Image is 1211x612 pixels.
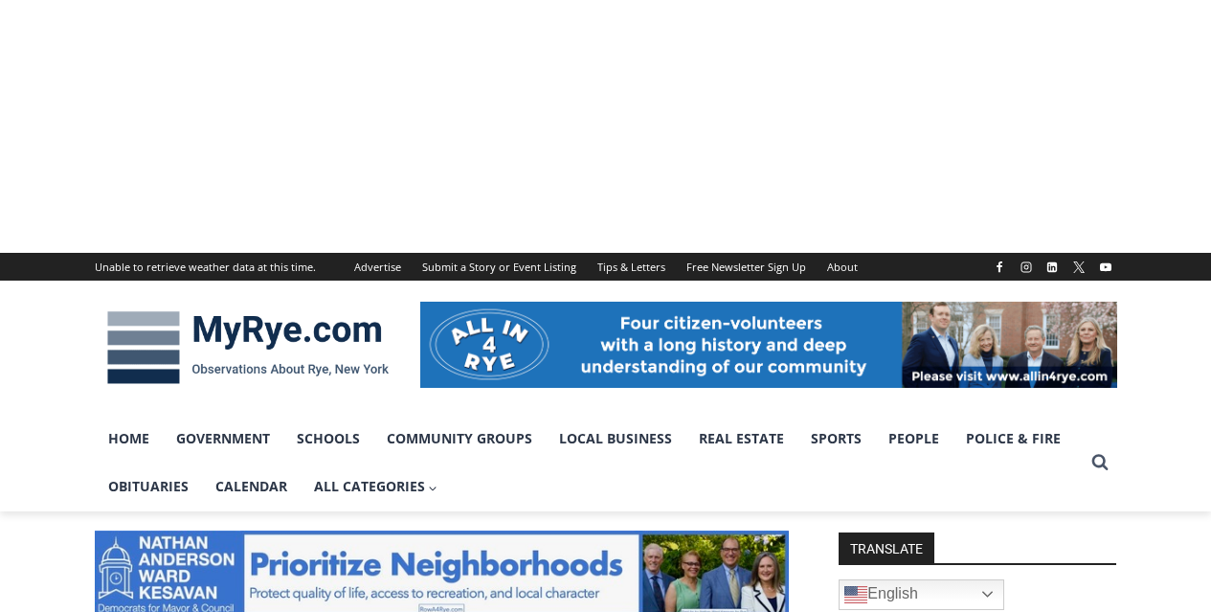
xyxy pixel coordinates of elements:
[1083,445,1117,480] button: View Search Form
[875,415,953,463] a: People
[685,415,797,463] a: Real Estate
[839,579,1004,610] a: English
[95,259,316,276] div: Unable to retrieve weather data at this time.
[283,415,373,463] a: Schools
[988,256,1011,279] a: Facebook
[817,253,868,281] a: About
[797,415,875,463] a: Sports
[839,533,934,563] strong: TRANSLATE
[844,583,867,606] img: en
[676,253,817,281] a: Free Newsletter Sign Up
[420,302,1117,388] img: All in for Rye
[95,415,1083,511] nav: Primary Navigation
[314,476,438,497] span: All Categories
[1067,256,1090,279] a: X
[95,463,202,510] a: Obituaries
[95,298,401,397] img: MyRye.com
[202,463,301,510] a: Calendar
[373,415,546,463] a: Community Groups
[546,415,685,463] a: Local Business
[344,253,412,281] a: Advertise
[1015,256,1038,279] a: Instagram
[1041,256,1064,279] a: Linkedin
[301,463,452,510] a: All Categories
[412,253,587,281] a: Submit a Story or Event Listing
[163,415,283,463] a: Government
[1094,256,1117,279] a: YouTube
[344,253,868,281] nav: Secondary Navigation
[953,415,1074,463] a: Police & Fire
[95,415,163,463] a: Home
[587,253,676,281] a: Tips & Letters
